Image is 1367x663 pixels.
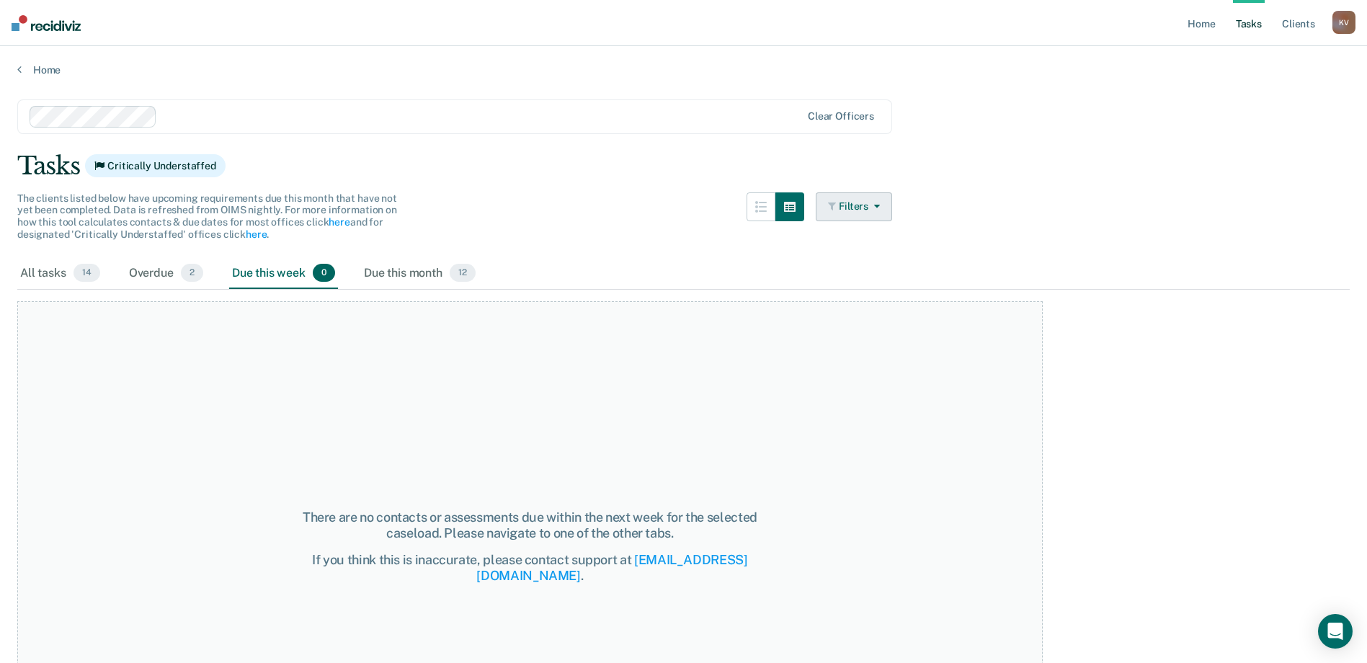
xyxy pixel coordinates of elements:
span: 12 [450,264,476,282]
button: Filters [816,192,892,221]
div: K V [1332,11,1355,34]
div: If you think this is inaccurate, please contact support at . [274,552,785,583]
a: Home [17,63,1350,76]
div: Overdue2 [126,258,206,290]
div: Due this week0 [229,258,338,290]
img: Recidiviz [12,15,81,31]
a: [EMAIL_ADDRESS][DOMAIN_NAME] [476,552,747,583]
div: Open Intercom Messenger [1318,614,1353,649]
div: There are no contacts or assessments due within the next week for the selected caseload. Please n... [274,510,785,540]
div: Clear officers [808,110,874,123]
div: Due this month12 [361,258,478,290]
button: KV [1332,11,1355,34]
span: The clients listed below have upcoming requirements due this month that have not yet been complet... [17,192,397,240]
span: 0 [313,264,335,282]
span: 14 [74,264,100,282]
span: 2 [181,264,203,282]
a: here [246,228,267,240]
div: Tasks [17,151,1350,181]
a: here [329,216,349,228]
span: Critically Understaffed [85,154,226,177]
div: All tasks14 [17,258,103,290]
